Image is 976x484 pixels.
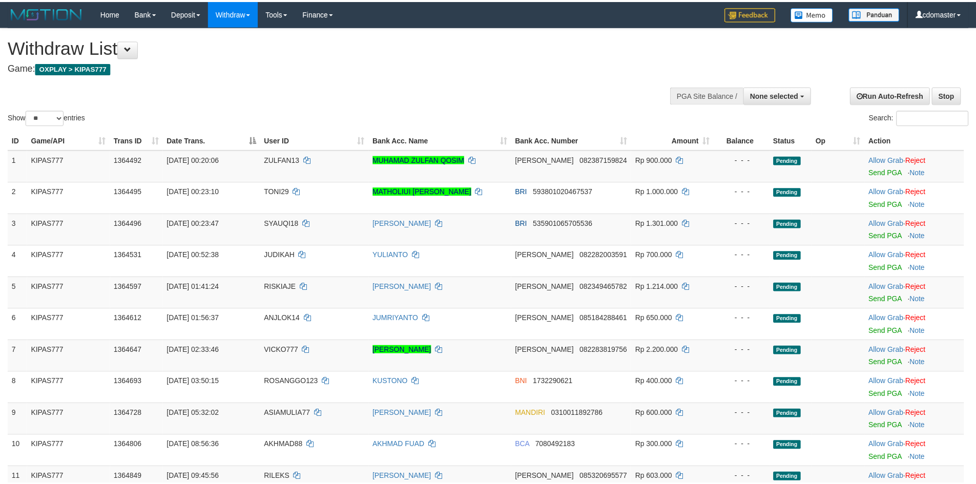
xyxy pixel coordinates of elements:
[875,282,910,290] a: Allow Grab
[168,155,220,163] span: [DATE] 00:20:06
[8,340,27,372] td: 7
[875,377,910,386] a: Allow Grab
[519,219,531,227] span: BRI
[917,295,932,303] a: Note
[855,6,906,20] img: panduan.png
[266,219,300,227] span: SYAUQI18
[917,168,932,176] a: Note
[640,346,683,354] span: Rp 2.200.000
[537,377,577,386] span: Copy 1732290621 to clipboard
[912,473,933,481] a: Reject
[266,250,297,259] span: JUDIKAH
[115,155,143,163] span: 1364492
[266,187,291,195] span: TONI29
[27,404,111,435] td: KIPAS777
[775,131,818,150] th: Status
[875,155,912,163] span: ·
[871,213,971,245] td: ·
[8,372,27,404] td: 8
[519,314,578,322] span: [PERSON_NAME]
[871,245,971,277] td: ·
[640,314,677,322] span: Rp 650.000
[640,219,683,227] span: Rp 1.301.000
[27,277,111,308] td: KIPAS777
[8,37,646,57] h1: Withdraw List
[723,281,771,291] div: - - -
[779,187,807,196] span: Pending
[8,131,27,150] th: ID
[723,408,771,418] div: - - -
[723,376,771,387] div: - - -
[266,155,301,163] span: ZULFAN13
[519,377,531,386] span: BNI
[115,314,143,322] span: 1364612
[266,409,312,417] span: ASIAMULIA77
[871,181,971,213] td: ·
[168,346,220,354] span: [DATE] 02:33:46
[115,250,143,259] span: 1364531
[8,308,27,340] td: 6
[27,181,111,213] td: KIPAS777
[917,359,932,367] a: Note
[857,86,937,103] a: Run Auto-Refresh
[115,441,143,449] span: 1364806
[912,346,933,354] a: Reject
[818,131,871,150] th: Op: activate to sort column ascending
[875,295,908,303] a: Send PGA
[164,131,262,150] th: Date Trans.: activate to sort column descending
[8,213,27,245] td: 3
[376,409,434,417] a: [PERSON_NAME]
[8,62,646,73] h4: Game:
[636,131,719,150] th: Amount: activate to sort column ascending
[168,441,220,449] span: [DATE] 08:56:36
[903,110,976,125] input: Search:
[912,409,933,417] a: Reject
[871,404,971,435] td: ·
[875,441,910,449] a: Allow Grab
[875,219,910,227] a: Allow Grab
[8,181,27,213] td: 2
[8,277,27,308] td: 5
[779,410,807,418] span: Pending
[723,440,771,450] div: - - -
[539,441,579,449] span: Copy 7080492183 to clipboard
[875,454,908,462] a: Send PGA
[168,409,220,417] span: [DATE] 05:32:02
[115,282,143,290] span: 1364597
[912,314,933,322] a: Reject
[779,346,807,355] span: Pending
[875,409,912,417] span: ·
[797,6,840,20] img: Button%20Memo.svg
[26,110,64,125] select: Showentries
[876,110,976,125] label: Search:
[875,473,912,481] span: ·
[8,5,86,20] img: MOTION_logo.png
[749,86,817,103] button: None selected
[115,377,143,386] span: 1364693
[917,232,932,240] a: Note
[756,91,804,99] span: None selected
[779,441,807,450] span: Pending
[266,377,320,386] span: ROSANGGO123
[519,441,533,449] span: BCA
[8,245,27,277] td: 4
[917,327,932,335] a: Note
[779,283,807,291] span: Pending
[27,213,111,245] td: KIPAS777
[555,409,607,417] span: Copy 0310011892786 to clipboard
[640,187,683,195] span: Rp 1.000.000
[168,219,220,227] span: [DATE] 00:23:47
[875,168,908,176] a: Send PGA
[584,282,632,290] span: Copy 082349465782 to clipboard
[719,131,775,150] th: Balance
[266,473,292,481] span: RILEKS
[376,473,434,481] a: [PERSON_NAME]
[376,441,428,449] a: AKHMAD FUAD
[875,346,910,354] a: Allow Grab
[371,131,515,150] th: Bank Acc. Name: activate to sort column ascending
[168,250,220,259] span: [DATE] 00:52:38
[115,473,143,481] span: 1364849
[640,377,677,386] span: Rp 400.000
[779,473,807,482] span: Pending
[912,187,933,195] a: Reject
